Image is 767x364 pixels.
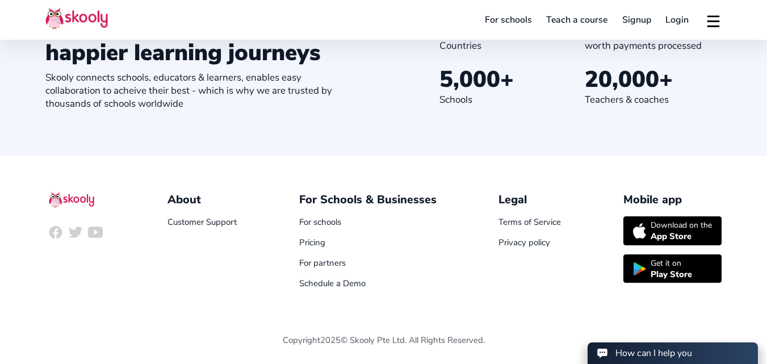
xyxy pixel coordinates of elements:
img: icon-playstore [633,262,646,275]
div: Play Store [651,269,692,280]
div: Get it on [651,258,692,269]
img: icon-apple [633,223,646,239]
ion-icon: logo facebook [48,225,63,240]
div: + [585,66,722,93]
ion-icon: logo youtube [88,225,103,240]
a: Get it onPlay Store [623,254,722,283]
a: logo facebook [45,225,65,243]
button: menu outline [705,11,722,30]
a: logo youtube [85,225,105,243]
div: Schools [439,93,576,106]
a: Terms of Service [498,216,561,228]
a: For partners [299,257,346,269]
div: Teachers & coaches [585,93,722,106]
a: For schools [477,11,539,29]
div: Download on the [651,220,712,231]
div: About [167,192,237,207]
span: 2025 [320,334,341,346]
div: Skooly connects schools, educators & learners, enables easy collaboration to acheive their best -... [45,71,358,110]
a: Teach a course [539,11,615,29]
a: Schedule a Demo [299,278,366,289]
img: Skooly [45,7,108,30]
div: + [439,66,576,93]
div: No.1 platform enabling happier learning journeys [45,12,358,66]
div: worth payments processed [585,39,722,52]
div: Countries [439,39,576,52]
ion-icon: logo twitter [68,225,83,240]
a: Signup [615,11,659,29]
div: Mobile app [623,192,722,207]
a: Download on theApp Store [623,216,722,245]
div: App Store [651,231,712,242]
div: Legal [498,192,561,207]
a: Customer Support [167,216,237,228]
img: Skooly [49,192,94,208]
span: 20,000 [585,64,659,95]
div: Copyright © Skooly Pte Ltd. All Rights Reserved. [45,289,722,364]
span: 5,000 [439,64,500,95]
a: Pricing [299,237,325,248]
div: For Schools & Businesses [299,192,437,207]
a: Login [659,11,697,29]
a: For schools [299,216,341,228]
a: logo twitter [65,225,85,243]
a: Privacy policy [498,237,550,248]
